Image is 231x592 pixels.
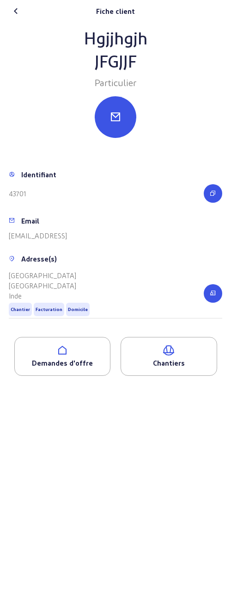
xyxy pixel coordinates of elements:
span: Domicile [68,306,88,312]
div: Fiche client [96,6,135,16]
div: Particulier [9,76,222,89]
div: [GEOGRAPHIC_DATA] [9,270,91,280]
div: Hgjjhgjh [9,26,222,49]
span: Facturation [36,306,62,312]
div: [GEOGRAPHIC_DATA] [9,280,91,291]
div: Jfgjjf [9,49,222,72]
div: Identifiant [21,169,56,180]
div: Email [21,216,39,226]
div: Adresse(s) [21,254,57,264]
div: Chantiers [121,358,216,368]
div: Inde [9,291,91,301]
span: Chantier [11,306,30,312]
div: [EMAIL_ADDRESS] [9,231,67,241]
div: 43701 [9,188,26,199]
div: Demandes d'offre [15,358,110,368]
